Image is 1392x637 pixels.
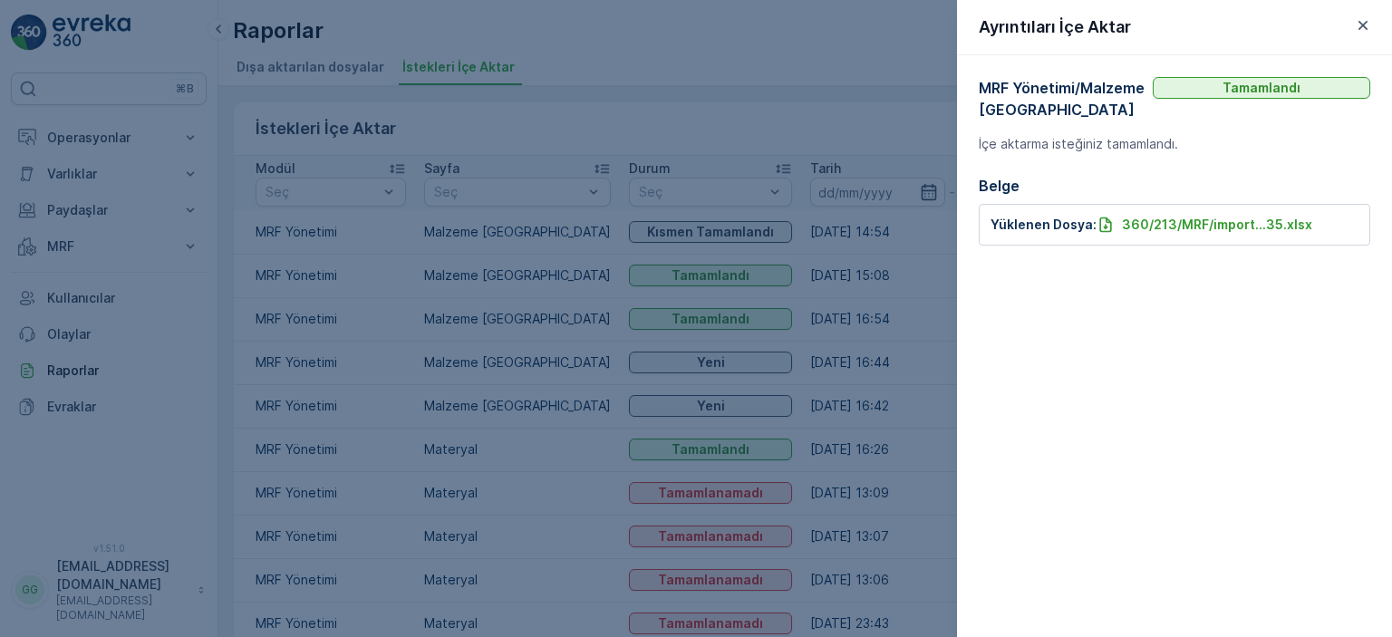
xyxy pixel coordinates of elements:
[979,14,1131,40] p: Ayrıntıları İçe Aktar
[991,216,1097,234] p: Yüklenen Dosya:
[1122,216,1312,234] p: 360/213/MRF/import...35.xlsx
[979,135,1370,153] p: İçe aktarma isteğiniz tamamlandı.
[1223,79,1300,97] p: Tamamlandı
[1153,77,1370,99] button: Tamamlandı
[1097,216,1312,234] a: 360/213/MRF/import...35.xlsx
[979,175,1370,197] p: Belge
[979,77,1153,121] p: MRF Yönetimi / Malzeme [GEOGRAPHIC_DATA]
